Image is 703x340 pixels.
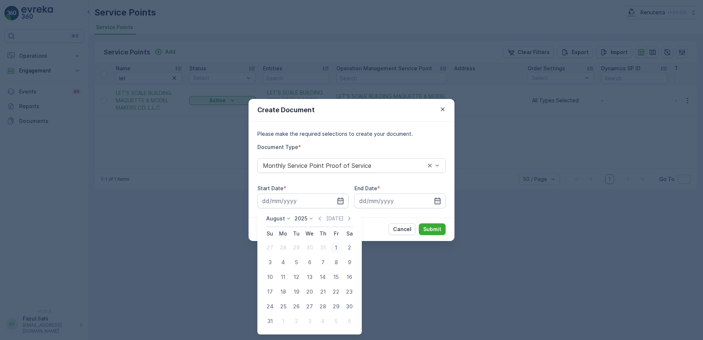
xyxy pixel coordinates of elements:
p: [DATE] [326,215,343,222]
div: 5 [290,256,302,268]
div: 14 [317,271,329,283]
div: 12 [290,271,302,283]
div: 29 [330,301,342,312]
div: 9 [343,256,355,268]
div: 20 [304,286,315,298]
div: 18 [277,286,289,298]
div: 25 [277,301,289,312]
div: 27 [264,242,276,254]
p: Cancel [393,226,411,233]
div: 30 [304,242,315,254]
div: 24 [264,301,276,312]
div: 5 [330,315,342,327]
div: 28 [317,301,329,312]
p: 2025 [295,215,307,222]
div: 4 [277,256,289,268]
div: 8 [330,256,342,268]
th: Tuesday [290,227,303,240]
label: Start Date [257,185,283,191]
div: 17 [264,286,276,298]
div: 1 [330,242,342,254]
th: Sunday [263,227,276,240]
div: 30 [343,301,355,312]
th: Friday [329,227,343,240]
th: Thursday [316,227,329,240]
div: 10 [264,271,276,283]
div: 4 [317,315,329,327]
div: 7 [317,256,329,268]
div: 6 [304,256,315,268]
div: 15 [330,271,342,283]
input: dd/mm/yyyy [257,194,349,208]
th: Monday [276,227,290,240]
div: 31 [317,242,329,254]
p: August [266,215,285,222]
div: 29 [290,242,302,254]
div: 26 [290,301,302,312]
div: 22 [330,286,342,298]
button: Submit [419,223,446,235]
label: End Date [354,185,377,191]
div: 3 [264,256,276,268]
div: 6 [343,315,355,327]
p: Please make the required selections to create your document. [257,130,446,138]
input: dd/mm/yyyy [354,194,446,208]
div: 2 [343,242,355,254]
div: 16 [343,271,355,283]
th: Wednesday [303,227,316,240]
div: 19 [290,286,302,298]
button: Cancel [389,223,416,235]
th: Saturday [343,227,356,240]
div: 28 [277,242,289,254]
p: Submit [423,226,441,233]
div: 27 [304,301,315,312]
p: Create Document [257,105,315,115]
div: 3 [304,315,315,327]
label: Document Type [257,144,298,150]
div: 13 [304,271,315,283]
div: 23 [343,286,355,298]
div: 31 [264,315,276,327]
div: 11 [277,271,289,283]
div: 2 [290,315,302,327]
div: 21 [317,286,329,298]
div: 1 [277,315,289,327]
